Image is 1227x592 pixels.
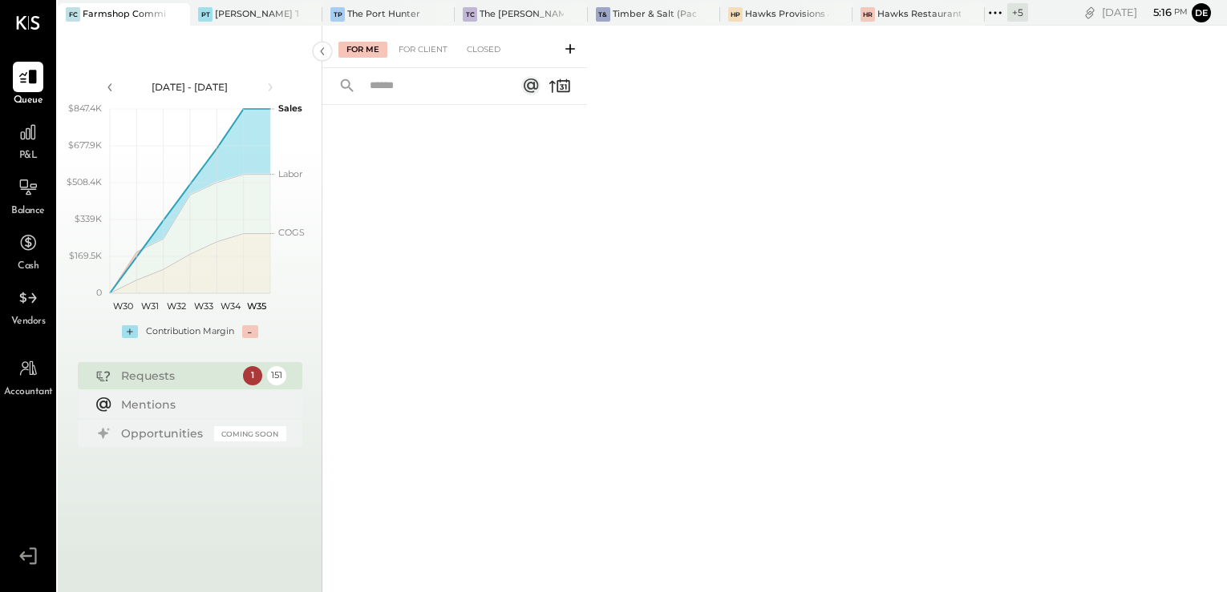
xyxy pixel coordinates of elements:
div: T& [596,7,610,22]
span: 5 : 16 [1140,5,1172,20]
div: + 5 [1007,3,1028,22]
a: Balance [1,172,55,219]
div: - [242,325,258,338]
span: Vendors [11,315,46,329]
text: $677.9K [68,139,102,151]
div: HP [728,7,743,22]
text: $508.4K [67,176,102,187]
div: Farmshop Commissary [83,8,166,21]
div: 151 [267,366,286,385]
div: copy link [1082,4,1098,21]
div: The Port Hunter [347,8,420,21]
text: W31 [141,300,159,312]
div: TC [463,7,477,22]
span: Balance [11,204,45,219]
div: + [122,325,138,338]
text: Sales [278,103,302,114]
div: PT [198,7,213,22]
span: Cash [18,260,38,274]
a: Accountant [1,353,55,400]
div: Closed [459,42,508,58]
text: $847.4K [68,103,102,114]
div: FC [66,7,80,22]
button: De [1192,3,1211,22]
div: For Client [391,42,456,58]
text: W35 [247,300,266,312]
text: W30 [113,300,133,312]
div: Hawks Restaurant [877,8,961,21]
div: Coming Soon [214,426,286,441]
div: [PERSON_NAME] Tavern [215,8,298,21]
a: P&L [1,117,55,163]
text: COGS [278,227,305,238]
a: Cash [1,228,55,274]
span: Queue [14,94,43,108]
div: For Me [338,42,387,58]
div: Mentions [121,397,278,413]
text: W33 [193,300,213,312]
text: Labor [278,168,302,179]
div: HR [861,7,875,22]
div: Timber & Salt (Pacific Dining CA1 LLC) [613,8,696,21]
text: $169.5K [69,250,102,261]
span: P&L [19,149,38,163]
div: [DATE] [1102,5,1188,20]
div: Requests [121,368,235,384]
div: Hawks Provisions & Public House [745,8,828,21]
div: [DATE] - [DATE] [122,80,258,94]
a: Vendors [1,283,55,329]
text: $339K [75,213,102,224]
div: The [PERSON_NAME] [480,8,563,21]
text: W34 [220,300,241,312]
div: Contribution Margin [146,325,234,338]
span: Accountant [4,385,53,400]
text: 0 [96,287,102,298]
span: pm [1174,6,1188,18]
div: 1 [243,366,262,385]
text: W32 [167,300,186,312]
div: TP [330,7,345,22]
div: Opportunities [121,425,206,441]
a: Queue [1,62,55,108]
